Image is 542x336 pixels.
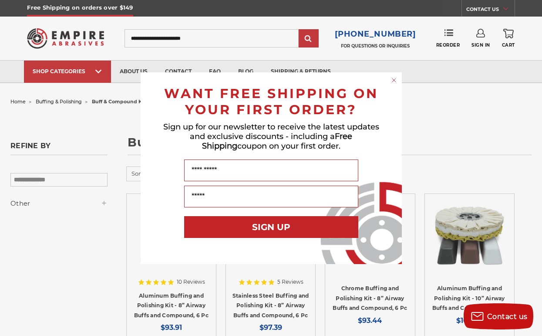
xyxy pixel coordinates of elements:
[164,85,378,118] span: WANT FREE SHIPPING ON YOUR FIRST ORDER?
[163,122,379,151] span: Sign up for our newsletter to receive the latest updates and exclusive discounts - including a co...
[202,132,353,151] span: Free Shipping
[487,312,528,321] span: Contact us
[184,216,358,238] button: SIGN UP
[390,76,398,85] button: Close dialog
[464,303,533,329] button: Contact us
